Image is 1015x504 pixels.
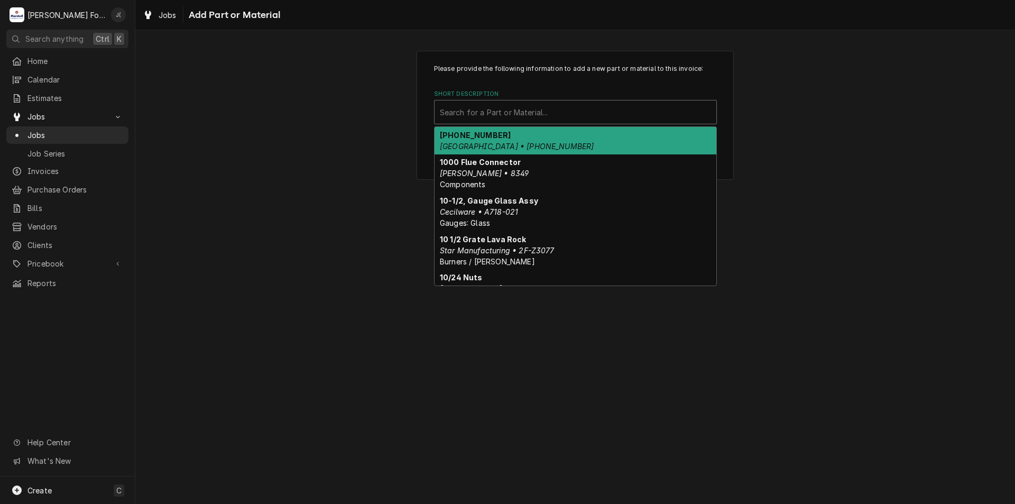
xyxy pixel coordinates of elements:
a: Go to Pricebook [6,255,128,272]
strong: [PHONE_NUMBER] [440,131,511,140]
a: Jobs [139,6,181,24]
span: What's New [27,455,122,466]
a: Go to Help Center [6,434,128,451]
span: Job Series [27,148,123,159]
span: Purchase Orders [27,184,123,195]
div: M [10,7,24,22]
span: Gauges: Glass [440,218,490,227]
span: Burners / [PERSON_NAME] [440,257,535,266]
span: Help Center [27,437,122,448]
span: Vendors [27,221,123,232]
span: K [117,33,122,44]
span: Ctrl [96,33,109,44]
strong: 10-1/2, Gauge Glass Assy [440,196,538,205]
span: Estimates [27,93,123,104]
a: Reports [6,274,128,292]
span: Components [440,180,486,189]
em: [PERSON_NAME] • 91841A011 [440,284,548,293]
em: Star Manufacturing • 2F-Z3077 [440,246,555,255]
span: Pricebook [27,258,107,269]
em: [PERSON_NAME] • 8349 [440,169,529,178]
span: Add Part or Material [186,8,280,22]
div: Line Item Create/Update Form [434,64,717,124]
div: Short Description [434,90,717,124]
a: Go to Jobs [6,108,128,125]
a: Purchase Orders [6,181,128,198]
strong: 10 1/2 Grate Lava Rock [440,235,527,244]
span: Search anything [25,33,84,44]
span: Calendar [27,74,123,85]
div: Line Item Create/Update [417,51,734,180]
div: Jeff Debigare (109)'s Avatar [111,7,126,22]
span: Jobs [27,111,107,122]
a: Bills [6,199,128,217]
a: Home [6,52,128,70]
span: Home [27,56,123,67]
em: Cecilware • A718-021 [440,207,518,216]
div: Marshall Food Equipment Service's Avatar [10,7,24,22]
div: [PERSON_NAME] Food Equipment Service [27,10,105,21]
span: Invoices [27,166,123,177]
span: C [116,485,122,496]
p: Please provide the following information to add a new part or material to this invoice: [434,64,717,74]
a: Estimates [6,89,128,107]
em: [GEOGRAPHIC_DATA] • [PHONE_NUMBER] [440,142,594,151]
div: J( [111,7,126,22]
a: Vendors [6,218,128,235]
a: Calendar [6,71,128,88]
a: Go to What's New [6,452,128,470]
a: Jobs [6,126,128,144]
a: Job Series [6,145,128,162]
span: Jobs [27,130,123,141]
a: Invoices [6,162,128,180]
span: Jobs [159,10,177,21]
a: Clients [6,236,128,254]
span: Reports [27,278,123,289]
button: Search anythingCtrlK [6,30,128,48]
span: Create [27,486,52,495]
label: Short Description [434,90,717,98]
span: Clients [27,240,123,251]
strong: 1000 Flue Connector [440,158,521,167]
span: Bills [27,203,123,214]
strong: 10/24 Nuts [440,273,483,282]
